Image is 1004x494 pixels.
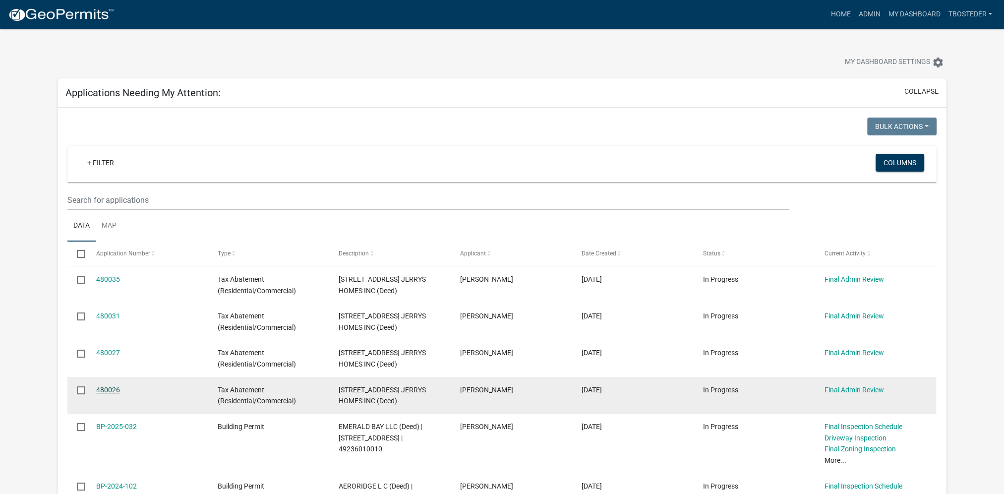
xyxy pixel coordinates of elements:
[825,445,896,453] a: Final Zoning Inspection
[703,250,720,257] span: Status
[703,349,738,357] span: In Progress
[904,86,939,97] button: collapse
[339,386,426,405] span: 307 N 19TH ST JERRYS HOMES INC (Deed)
[460,423,513,431] span: Angie Steigerwald
[854,5,884,24] a: Admin
[460,250,486,257] span: Applicant
[339,312,426,331] span: 313 N 19TH ST JERRYS HOMES INC (Deed)
[339,423,422,453] span: EMERALD BAY LLC (Deed) | 2103 N JEFFERSON WAY | 49236010010
[582,312,602,320] span: 09/17/2025
[825,456,846,464] a: More...
[703,312,738,320] span: In Progress
[218,482,264,490] span: Building Permit
[339,250,369,257] span: Description
[339,349,426,368] span: 311 N 19TH ST JERRYS HOMES INC (Deed)
[944,5,996,24] a: tbosteder
[825,349,884,357] a: Final Admin Review
[876,154,924,172] button: Columns
[460,482,513,490] span: tyler
[218,275,296,295] span: Tax Abatement (Residential/Commercial)
[582,250,616,257] span: Date Created
[582,482,602,490] span: 07/31/2024
[329,242,451,265] datatable-header-cell: Description
[582,423,602,431] span: 01/14/2025
[703,482,738,490] span: In Progress
[867,118,937,135] button: Bulk Actions
[825,482,902,490] a: Final Inspection Schedule
[694,242,815,265] datatable-header-cell: Status
[884,5,944,24] a: My Dashboard
[460,349,513,357] span: adam
[96,349,120,357] a: 480027
[96,312,120,320] a: 480031
[582,349,602,357] span: 09/17/2025
[87,242,208,265] datatable-header-cell: Application Number
[703,423,738,431] span: In Progress
[572,242,694,265] datatable-header-cell: Date Created
[582,386,602,394] span: 09/17/2025
[845,57,930,68] span: My Dashboard Settings
[837,53,952,72] button: My Dashboard Settingssettings
[67,190,789,210] input: Search for applications
[825,275,884,283] a: Final Admin Review
[218,386,296,405] span: Tax Abatement (Residential/Commercial)
[218,423,264,431] span: Building Permit
[703,386,738,394] span: In Progress
[451,242,572,265] datatable-header-cell: Applicant
[827,5,854,24] a: Home
[218,349,296,368] span: Tax Abatement (Residential/Commercial)
[65,87,221,99] h5: Applications Needing My Attention:
[339,275,426,295] span: 305 N 19TH ST JERRYS HOMES INC (Deed)
[815,242,936,265] datatable-header-cell: Current Activity
[208,242,329,265] datatable-header-cell: Type
[79,154,122,172] a: + Filter
[96,275,120,283] a: 480035
[96,250,150,257] span: Application Number
[825,312,884,320] a: Final Admin Review
[96,423,137,431] a: BP-2025-032
[218,250,231,257] span: Type
[67,242,86,265] datatable-header-cell: Select
[96,210,122,242] a: Map
[825,434,886,442] a: Driveway Inspection
[825,423,902,431] a: Final Inspection Schedule
[825,250,866,257] span: Current Activity
[460,275,513,283] span: adam
[218,312,296,331] span: Tax Abatement (Residential/Commercial)
[582,275,602,283] span: 09/17/2025
[825,386,884,394] a: Final Admin Review
[460,312,513,320] span: adam
[96,482,137,490] a: BP-2024-102
[96,386,120,394] a: 480026
[67,210,96,242] a: Data
[932,57,944,68] i: settings
[460,386,513,394] span: adam
[703,275,738,283] span: In Progress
